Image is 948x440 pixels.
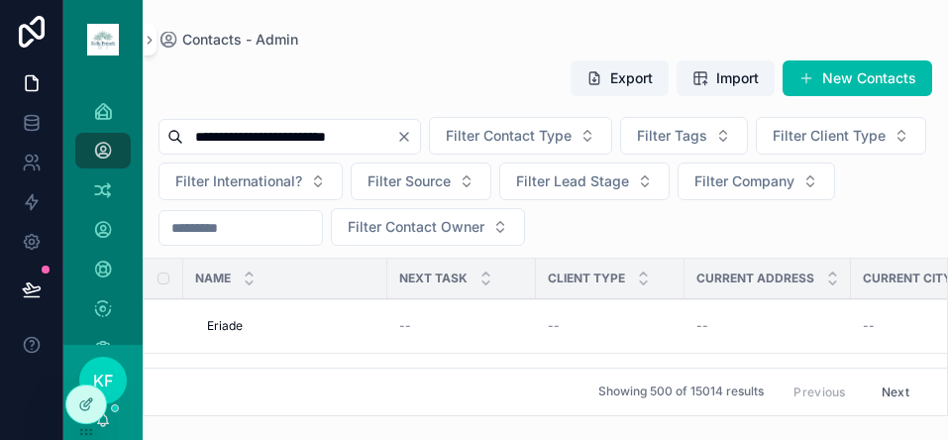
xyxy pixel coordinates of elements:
button: Select Button [429,117,612,155]
button: Export [571,60,669,96]
span: Filter Client Type [773,126,886,146]
span: Filter Source [368,171,451,191]
button: Import [677,60,775,96]
a: Eriade [207,318,375,334]
span: Filter International? [175,171,302,191]
button: Select Button [158,163,343,200]
span: Current Address [696,271,814,286]
img: App logo [87,24,119,55]
span: Eriade [207,318,243,334]
span: -- [696,318,708,334]
a: -- [548,318,673,334]
span: Filter Tags [637,126,707,146]
button: Select Button [756,117,926,155]
button: Clear [396,129,420,145]
span: KF [93,369,113,392]
button: Select Button [678,163,835,200]
button: Next [868,377,923,407]
span: Filter Lead Stage [516,171,629,191]
span: -- [548,318,560,334]
div: scrollable content [63,79,143,345]
button: Select Button [499,163,670,200]
span: Next Task [399,271,468,286]
button: New Contacts [783,60,932,96]
button: Select Button [351,163,491,200]
button: Select Button [331,208,525,246]
span: -- [863,318,875,334]
a: -- [399,318,524,334]
span: Filter Contact Owner [348,217,484,237]
span: Name [195,271,231,286]
a: -- [696,318,839,334]
span: Filter Company [694,171,794,191]
span: Contacts - Admin [182,30,298,50]
span: Filter Contact Type [446,126,572,146]
span: -- [399,318,411,334]
a: Contacts - Admin [158,30,298,50]
button: Select Button [620,117,748,155]
span: Import [716,68,759,88]
span: Showing 500 of 15014 results [598,385,764,400]
span: Client Type [548,271,625,286]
